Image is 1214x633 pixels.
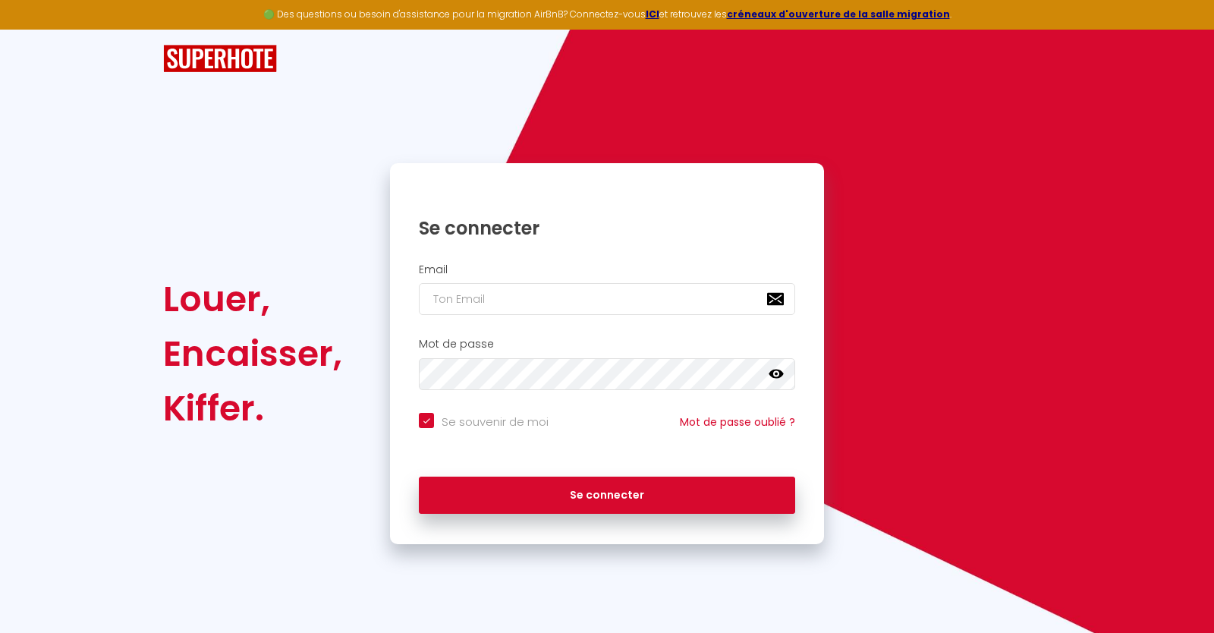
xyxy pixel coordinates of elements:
h2: Email [419,263,795,276]
a: Mot de passe oublié ? [680,414,795,430]
button: Se connecter [419,477,795,515]
div: Kiffer. [163,381,342,436]
input: Ton Email [419,283,795,315]
h2: Mot de passe [419,338,795,351]
div: Encaisser, [163,326,342,381]
a: créneaux d'ouverture de la salle migration [727,8,950,20]
div: Louer, [163,272,342,326]
img: SuperHote logo [163,45,277,73]
a: ICI [646,8,659,20]
h1: Se connecter [419,216,795,240]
